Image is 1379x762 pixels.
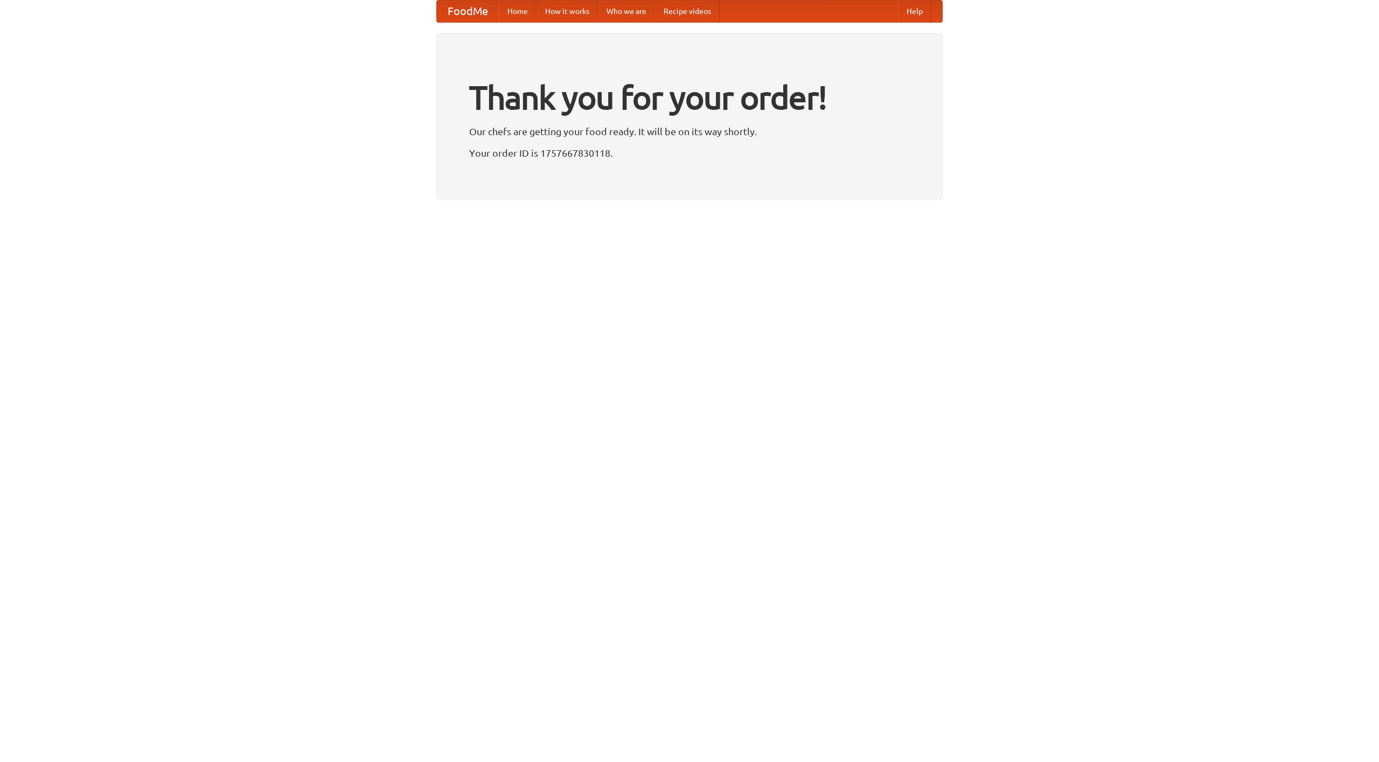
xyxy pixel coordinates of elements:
h1: Thank you for your order! [469,72,910,123]
a: Help [898,1,931,22]
a: How it works [537,1,598,22]
p: Our chefs are getting your food ready. It will be on its way shortly. [469,123,910,139]
a: FoodMe [437,1,499,22]
a: Recipe videos [655,1,720,22]
p: Your order ID is 1757667830118. [469,145,910,161]
a: Home [499,1,537,22]
a: Who we are [598,1,655,22]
